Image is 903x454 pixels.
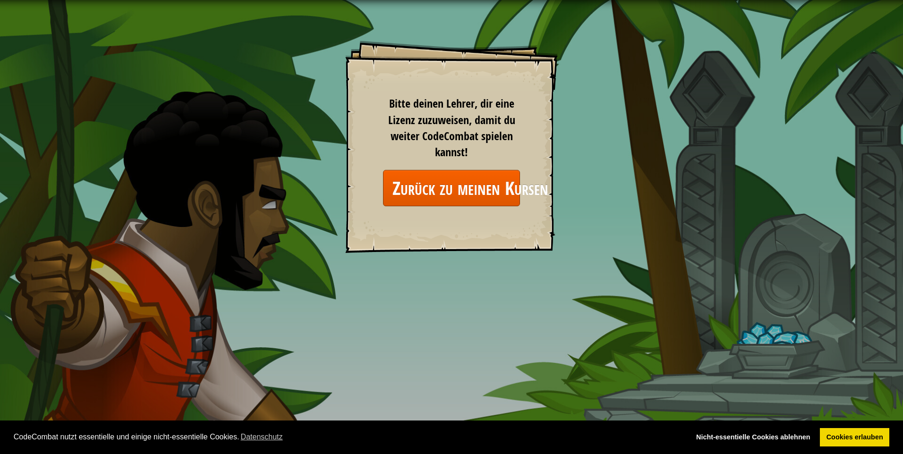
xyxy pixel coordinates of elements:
[820,428,889,447] a: allow cookies
[388,96,515,160] span: Bitte deinen Lehrer, dir eine Lizenz zuzuweisen, damit du weiter CodeCombat spielen kannst!
[14,430,682,444] span: CodeCombat nutzt essentielle und einige nicht-essentielle Cookies.
[383,170,520,206] a: Zurück zu meinen Kursen
[690,428,817,447] a: deny cookies
[239,430,284,444] a: learn more about cookies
